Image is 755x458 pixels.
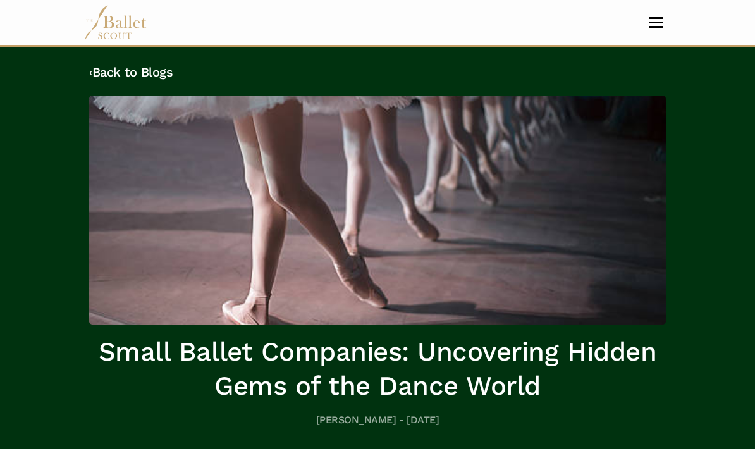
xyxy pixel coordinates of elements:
h1: Small Ballet Companies: Uncovering Hidden Gems of the Dance World [89,335,666,404]
h5: [PERSON_NAME] - [DATE] [89,414,666,427]
code: ‹ [89,64,92,80]
button: Toggle navigation [641,16,671,28]
img: header_image.img [89,96,666,325]
a: ‹Back to Blogs [89,65,173,80]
